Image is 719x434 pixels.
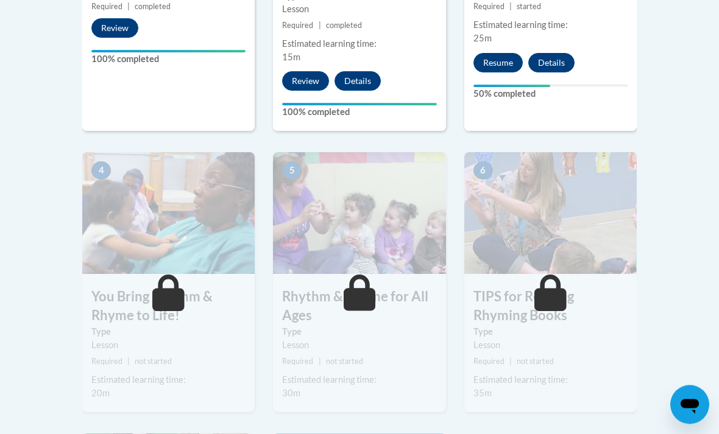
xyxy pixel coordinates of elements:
span: | [509,357,512,366]
h3: Rhythm & Rhyme for All Ages [273,288,445,326]
span: 6 [473,162,493,180]
div: Lesson [282,3,436,16]
div: Your progress [91,51,246,53]
span: started [517,2,541,12]
label: Type [473,326,628,339]
label: Type [91,326,246,339]
button: Details [335,72,381,91]
button: Review [282,72,329,91]
iframe: Button to launch messaging window [670,385,709,424]
span: 4 [91,162,111,180]
span: Required [91,2,122,12]
label: 100% completed [91,53,246,66]
h3: TIPS for Reading Rhyming Books [464,288,637,326]
img: Course Image [273,153,445,275]
div: Your progress [282,103,436,106]
div: Estimated learning time: [473,374,628,387]
span: 35m [473,388,492,399]
div: Estimated learning time: [282,374,436,387]
span: completed [135,2,171,12]
label: Type [282,326,436,339]
span: | [319,21,321,30]
h3: You Bring Rhythm & Rhyme to Life! [82,288,255,326]
label: 50% completed [473,88,628,101]
span: Required [473,357,505,366]
span: completed [326,21,362,30]
div: Your progress [473,85,551,88]
img: Course Image [82,153,255,275]
div: Lesson [473,339,628,352]
div: Lesson [91,339,246,352]
span: 15m [282,52,300,63]
span: Required [282,357,313,366]
span: Required [282,21,313,30]
span: | [319,357,321,366]
button: Resume [473,54,523,73]
div: Estimated learning time: [282,38,436,51]
span: | [127,2,130,12]
img: Course Image [464,153,637,275]
span: | [127,357,130,366]
span: not started [135,357,172,366]
div: Lesson [282,339,436,352]
div: Estimated learning time: [91,374,246,387]
span: 25m [473,33,492,44]
span: 20m [91,388,110,399]
button: Review [91,19,138,38]
span: Required [473,2,505,12]
span: 30m [282,388,300,399]
button: Details [528,54,575,73]
span: | [509,2,512,12]
span: not started [326,357,363,366]
span: not started [517,357,554,366]
div: Estimated learning time: [473,19,628,32]
span: Required [91,357,122,366]
label: 100% completed [282,106,436,119]
span: 5 [282,162,302,180]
